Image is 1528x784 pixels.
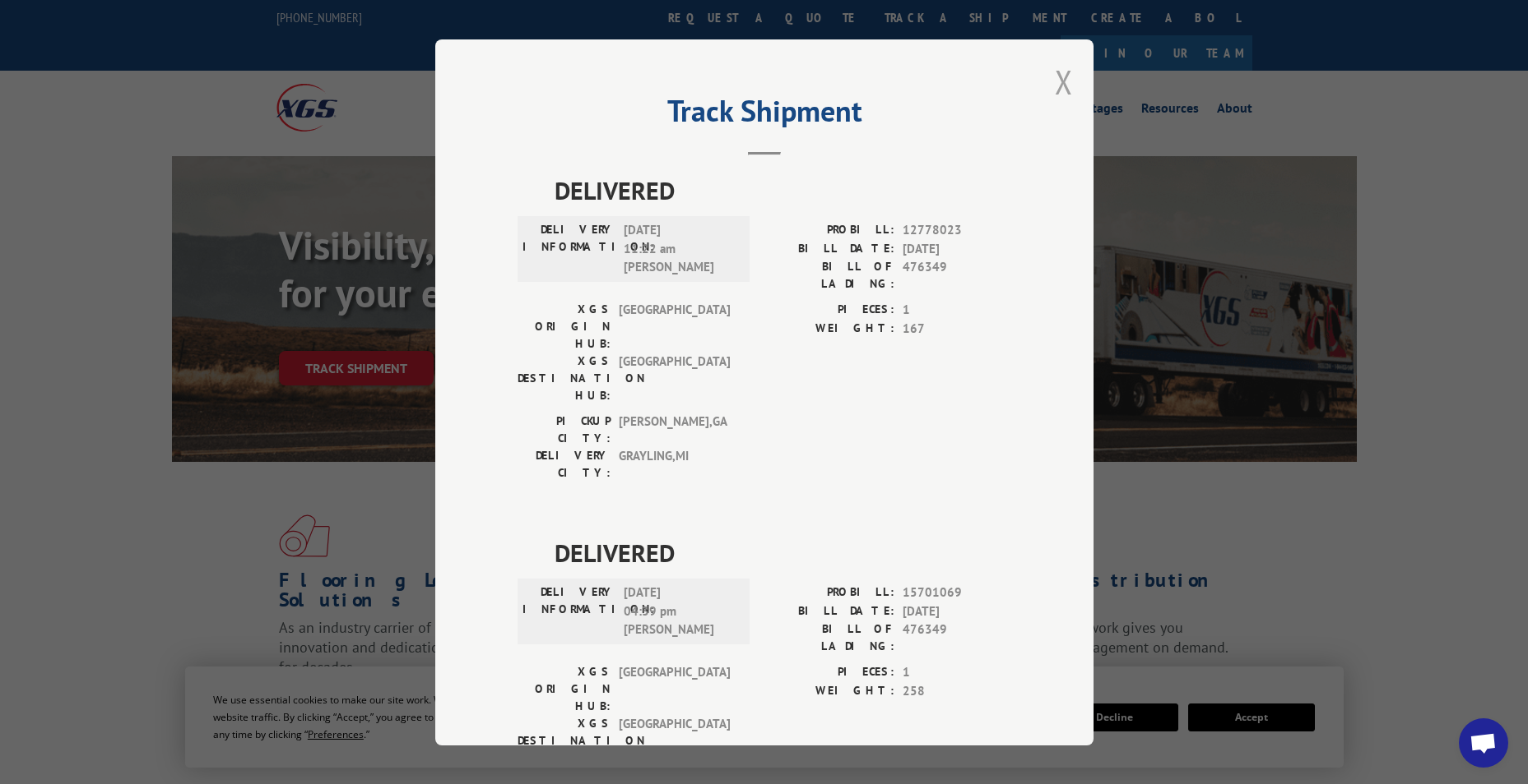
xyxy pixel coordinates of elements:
span: 476349 [903,258,1011,293]
span: [PERSON_NAME] , GA [619,413,730,447]
label: DELIVERY INFORMATION: [522,583,615,639]
span: [DATE] 04:39 pm [PERSON_NAME] [624,583,735,639]
label: PIECES: [764,301,894,320]
label: DELIVERY CITY: [518,447,611,482]
div: Open chat [1459,718,1508,768]
label: BILL OF LADING: [764,620,894,655]
label: XGS ORIGIN HUB: [518,301,611,353]
span: [DATE] [903,239,1011,258]
span: [GEOGRAPHIC_DATA] [619,663,730,715]
span: 15701069 [903,583,1011,602]
span: [GEOGRAPHIC_DATA] [619,715,730,767]
label: BILL DATE: [764,602,894,620]
span: 1 [903,301,1011,320]
label: PIECES: [764,663,894,682]
label: WEIGHT: [764,681,894,700]
span: 1 [903,663,1011,682]
label: WEIGHT: [764,319,894,338]
span: 476349 [903,620,1011,655]
span: 12778023 [903,221,1011,240]
button: Close modal [1055,60,1073,104]
span: [GEOGRAPHIC_DATA] [619,301,730,353]
label: PROBILL: [764,221,894,240]
label: DELIVERY INFORMATION: [522,221,615,277]
label: XGS ORIGIN HUB: [518,663,611,715]
span: DELIVERED [555,172,1011,209]
label: PROBILL: [764,583,894,602]
span: [DATE] 11:22 am [PERSON_NAME] [624,221,735,277]
span: DELIVERED [555,534,1011,571]
label: XGS DESTINATION HUB: [518,353,611,404]
label: XGS DESTINATION HUB: [518,715,611,767]
span: 258 [903,681,1011,700]
span: [GEOGRAPHIC_DATA] [619,353,730,404]
h2: Track Shipment [518,99,1011,131]
span: GRAYLING , MI [619,447,730,482]
label: PICKUP CITY: [518,413,611,447]
label: BILL OF LADING: [764,258,894,293]
span: [DATE] [903,602,1011,620]
span: 167 [903,319,1011,338]
label: BILL DATE: [764,239,894,258]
